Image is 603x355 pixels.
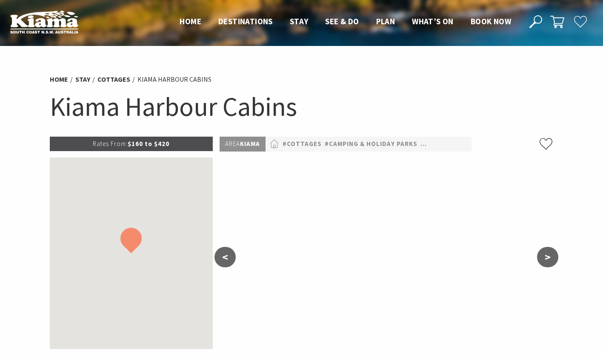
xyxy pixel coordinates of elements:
[10,10,78,34] img: Kiama Logo
[325,139,417,149] a: #Camping & Holiday Parks
[137,74,211,85] li: Kiama Harbour Cabins
[171,15,520,29] nav: Main Menu
[325,16,359,26] span: See & Do
[50,89,554,124] h1: Kiama Harbour Cabins
[290,16,309,26] span: Stay
[214,247,236,267] button: <
[376,16,395,26] span: Plan
[50,137,213,151] p: $160 to $420
[537,247,558,267] button: >
[412,16,454,26] span: What’s On
[420,139,480,149] a: #Self Contained
[471,16,511,26] span: Book now
[220,137,266,152] p: Kiama
[75,75,90,84] a: Stay
[97,75,130,84] a: Cottages
[218,16,273,26] span: Destinations
[225,140,240,148] span: Area
[283,139,322,149] a: #Cottages
[180,16,201,26] span: Home
[93,140,128,148] span: Rates From:
[50,75,68,84] a: Home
